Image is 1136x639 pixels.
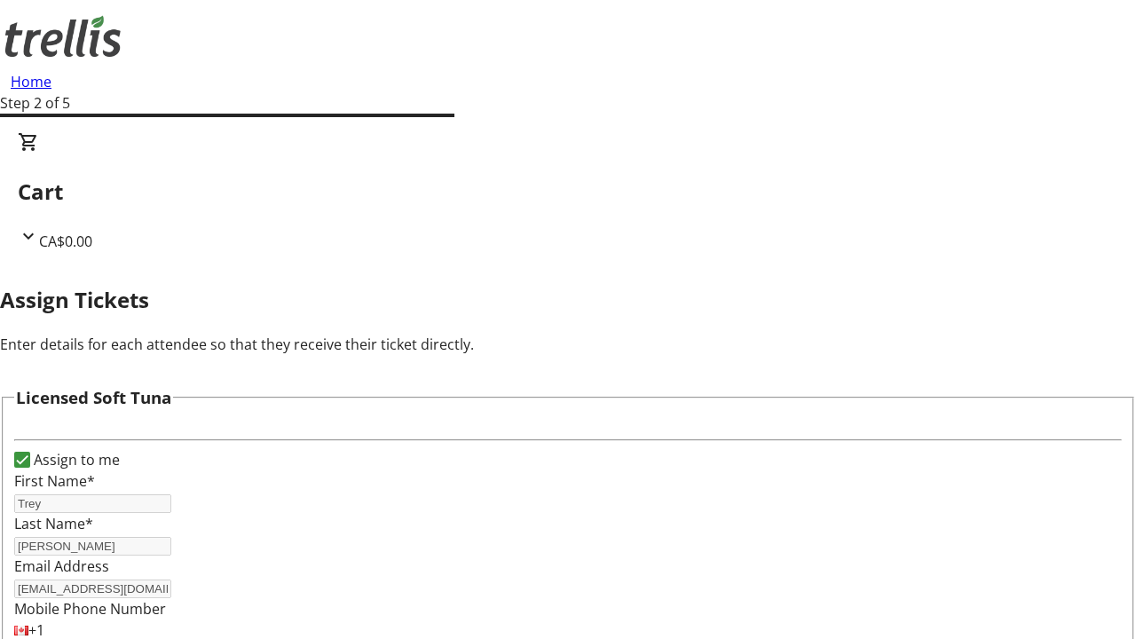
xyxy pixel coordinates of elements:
[30,449,120,470] label: Assign to me
[18,176,1118,208] h2: Cart
[39,232,92,251] span: CA$0.00
[14,556,109,576] label: Email Address
[14,514,93,533] label: Last Name*
[18,131,1118,252] div: CartCA$0.00
[14,599,166,619] label: Mobile Phone Number
[16,385,171,410] h3: Licensed Soft Tuna
[14,471,95,491] label: First Name*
